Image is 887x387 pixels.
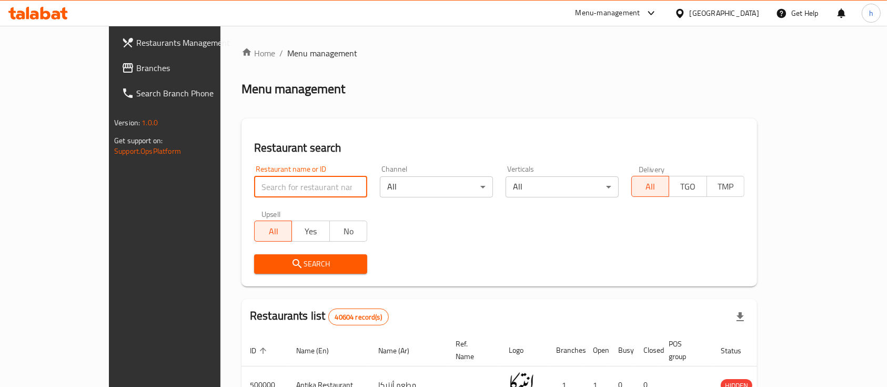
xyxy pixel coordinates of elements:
span: Branches [136,62,249,74]
button: All [254,221,292,242]
span: All [636,179,665,194]
span: Get support on: [114,134,163,147]
span: Status [721,344,755,357]
label: Upsell [261,210,281,217]
nav: breadcrumb [241,47,757,59]
div: All [506,176,619,197]
button: All [631,176,669,197]
span: Menu management [287,47,357,59]
a: Restaurants Management [113,30,257,55]
span: Name (En) [296,344,342,357]
button: Search [254,254,367,274]
button: No [329,221,367,242]
div: Menu-management [576,7,640,19]
button: TMP [707,176,744,197]
li: / [279,47,283,59]
span: All [259,224,288,239]
span: Ref. Name [456,338,488,363]
span: Restaurants Management [136,36,249,49]
a: Home [241,47,275,59]
span: 40604 record(s) [329,312,388,322]
span: ID [250,344,270,357]
th: Branches [548,334,584,366]
span: Search [263,257,359,271]
span: 1.0.0 [142,116,158,130]
span: No [334,224,363,239]
h2: Menu management [241,81,345,97]
button: TGO [669,176,707,197]
span: Yes [296,224,325,239]
a: Support.OpsPlatform [114,144,181,158]
a: Search Branch Phone [113,81,257,106]
th: Closed [635,334,660,366]
span: POS group [669,338,700,363]
span: TMP [711,179,740,194]
h2: Restaurant search [254,140,744,156]
div: All [380,176,493,197]
th: Busy [610,334,635,366]
button: Yes [291,221,329,242]
span: h [869,7,873,19]
h2: Restaurants list [250,308,389,325]
th: Logo [500,334,548,366]
a: Branches [113,55,257,81]
div: Total records count [328,309,389,325]
div: [GEOGRAPHIC_DATA] [690,7,759,19]
label: Delivery [639,165,665,173]
input: Search for restaurant name or ID.. [254,176,367,197]
span: Version: [114,116,140,130]
div: Export file [728,304,753,330]
span: Search Branch Phone [136,87,249,100]
span: TGO [673,179,702,194]
th: Open [584,334,610,366]
span: Name (Ar) [378,344,423,357]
